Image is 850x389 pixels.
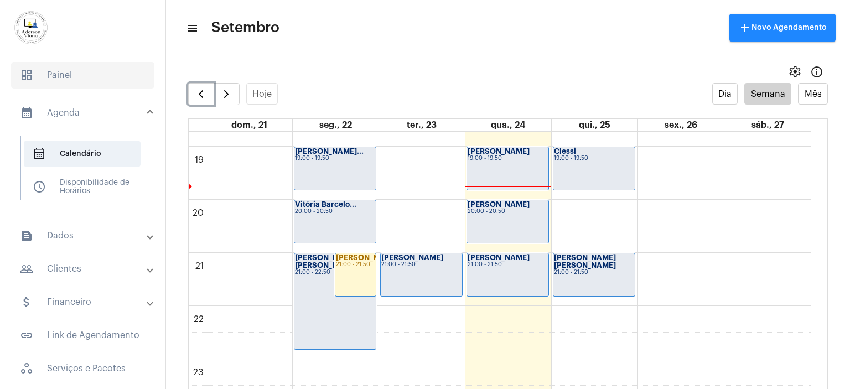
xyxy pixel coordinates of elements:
a: 27 de setembro de 2025 [749,119,786,131]
strong: [PERSON_NAME] [468,201,530,208]
mat-panel-title: Clientes [20,262,148,276]
strong: [PERSON_NAME] [PERSON_NAME] [295,254,357,269]
div: 21:00 - 21:50 [336,262,375,268]
span: Serviços e Pacotes [11,355,154,382]
a: 22 de setembro de 2025 [317,119,354,131]
a: 23 de setembro de 2025 [405,119,439,131]
span: Disponibilidade de Horários [24,174,141,200]
mat-panel-title: Dados [20,229,148,242]
div: 22 [191,314,206,324]
div: 19:00 - 19:50 [468,155,548,162]
mat-icon: sidenav icon [20,329,33,342]
strong: [PERSON_NAME] [381,254,443,261]
button: Próximo Semana [214,83,240,105]
div: 21:00 - 22:50 [295,269,375,276]
span: settings [788,65,801,79]
button: settings [784,61,806,83]
span: Setembro [211,19,279,37]
div: 19:00 - 19:50 [295,155,375,162]
button: Dia [712,83,738,105]
a: 24 de setembro de 2025 [489,119,527,131]
button: Semana [744,83,791,105]
div: 21:00 - 21:50 [381,262,462,268]
span: Painel [11,62,154,89]
div: 21:00 - 21:50 [554,269,634,276]
strong: [PERSON_NAME] [468,148,530,155]
mat-panel-title: Agenda [20,106,148,120]
button: Hoje [246,83,278,105]
strong: [PERSON_NAME] [PERSON_NAME] [554,254,616,269]
button: Semana Anterior [188,83,214,105]
mat-icon: sidenav icon [20,295,33,309]
span: sidenav icon [20,362,33,375]
div: 19:00 - 19:50 [554,155,634,162]
strong: Clessi [554,148,576,155]
span: Calendário [24,141,141,167]
mat-panel-title: Financeiro [20,295,148,309]
mat-expansion-panel-header: sidenav iconClientes [7,256,165,282]
mat-icon: sidenav icon [20,106,33,120]
div: 20:00 - 20:50 [468,209,548,215]
strong: [PERSON_NAME]... [295,148,364,155]
span: sidenav icon [33,180,46,194]
mat-expansion-panel-header: sidenav iconFinanceiro [7,289,165,315]
button: Info [806,61,828,83]
strong: Vitória Barcelo... [295,201,356,208]
mat-expansion-panel-header: sidenav iconDados [7,222,165,249]
mat-expansion-panel-header: sidenav iconAgenda [7,95,165,131]
div: 19 [193,155,206,165]
mat-icon: Info [810,65,823,79]
mat-icon: sidenav icon [20,229,33,242]
mat-icon: sidenav icon [186,22,197,35]
a: 25 de setembro de 2025 [577,119,613,131]
mat-icon: add [738,21,751,34]
strong: [PERSON_NAME] [468,254,530,261]
div: 21 [193,261,206,271]
strong: [PERSON_NAME]... [336,254,405,261]
a: 21 de setembro de 2025 [229,119,269,131]
div: 21:00 - 21:50 [468,262,548,268]
div: 20:00 - 20:50 [295,209,375,215]
span: sidenav icon [33,147,46,160]
mat-icon: sidenav icon [20,262,33,276]
img: d7e3195d-0907-1efa-a796-b593d293ae59.png [9,6,53,50]
div: 23 [191,367,206,377]
span: Novo Agendamento [738,24,827,32]
span: Link de Agendamento [11,322,154,349]
a: 26 de setembro de 2025 [662,119,699,131]
span: sidenav icon [20,69,33,82]
button: Novo Agendamento [729,14,836,42]
button: Mês [798,83,828,105]
div: sidenav iconAgenda [7,131,165,216]
div: 20 [190,208,206,218]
